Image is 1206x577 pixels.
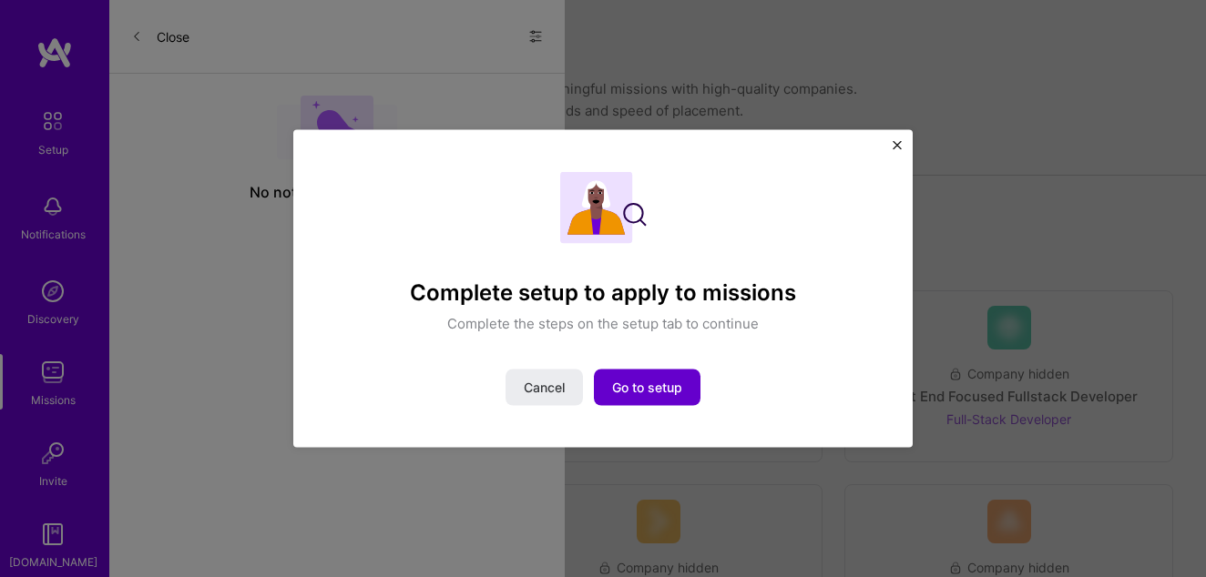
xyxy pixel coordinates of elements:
p: Complete the steps on the setup tab to continue [447,313,759,332]
button: Close [893,141,902,160]
img: Complete setup illustration [560,172,647,244]
span: Go to setup [612,378,682,396]
h4: Complete setup to apply to missions [410,280,796,307]
span: Cancel [524,378,565,396]
button: Go to setup [594,369,700,405]
button: Cancel [506,369,583,405]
